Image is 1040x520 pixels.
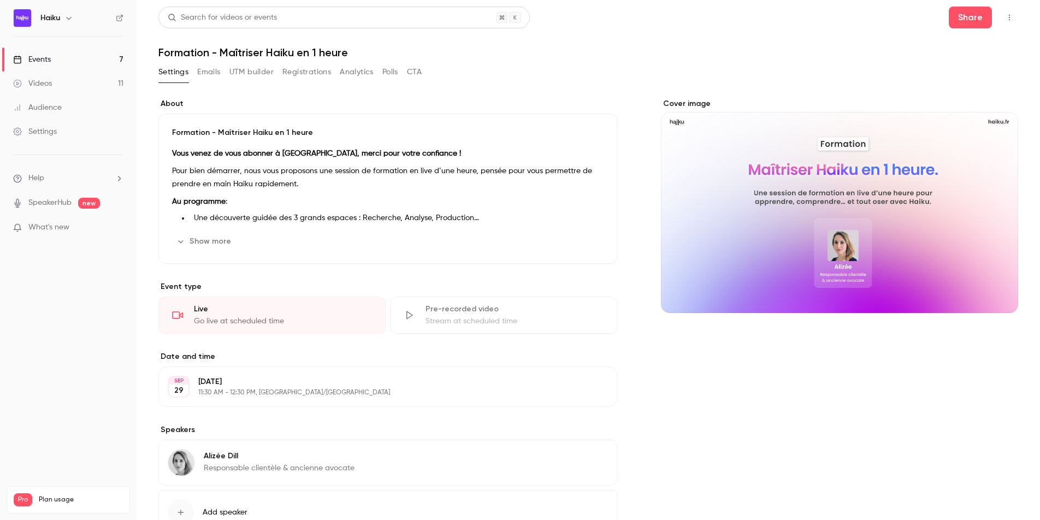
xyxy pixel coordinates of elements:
li: Une découverte guidée des 3 grands espaces : Recherche, Analyse, Production [190,212,604,224]
p: Responsable clientèle & ancienne avocate [204,463,354,474]
p: Alizée Dill [204,451,354,462]
h1: Formation - Maîtriser Haiku en 1 heure [158,46,1018,59]
div: Live [194,304,372,315]
button: Share [949,7,992,28]
span: new [78,198,100,209]
li: help-dropdown-opener [13,173,123,184]
strong: Au programme [172,198,226,205]
div: Alizée DillAlizée DillResponsable clientèle & ancienne avocate [158,440,617,486]
button: UTM builder [229,63,274,81]
button: Polls [382,63,398,81]
a: SpeakerHub [28,197,72,209]
span: Plan usage [39,495,123,504]
div: Search for videos or events [168,12,277,23]
div: Audience [13,102,62,113]
span: Add speaker [203,507,247,518]
label: Speakers [158,424,617,435]
div: Stream at scheduled time [426,316,604,327]
div: Events [13,54,51,65]
img: Haiku [14,9,31,27]
div: LiveGo live at scheduled time [158,297,386,334]
p: Event type [158,281,617,292]
div: Go live at scheduled time [194,316,372,327]
p: Pour bien démarrer, nous vous proposons une session de formation en live d’une heure, pensée pour... [172,164,604,191]
span: What's new [28,222,69,233]
h6: Haiku [40,13,60,23]
button: Analytics [340,63,374,81]
label: Date and time [158,351,617,362]
section: Cover image [661,98,1018,313]
button: Emails [197,63,220,81]
button: Show more [172,233,238,250]
button: Settings [158,63,188,81]
p: 29 [174,385,184,396]
p: Formation - Maîtriser Haiku en 1 heure [172,127,604,138]
span: Help [28,173,44,184]
label: Cover image [661,98,1018,109]
p: : [172,195,604,208]
div: Settings [13,126,57,137]
button: Registrations [282,63,331,81]
strong: Vous venez de vous abonner à [GEOGRAPHIC_DATA], merci pour votre confiance ! [172,150,461,157]
img: Alizée Dill [168,450,194,476]
p: [DATE] [198,376,559,387]
button: CTA [407,63,422,81]
iframe: Noticeable Trigger [110,223,123,233]
div: Pre-recorded videoStream at scheduled time [390,297,617,334]
div: Pre-recorded video [426,304,604,315]
p: 11:30 AM - 12:30 PM, [GEOGRAPHIC_DATA]/[GEOGRAPHIC_DATA] [198,388,559,397]
div: Videos [13,78,52,89]
div: SEP [169,377,188,385]
span: Pro [14,493,32,506]
label: About [158,98,617,109]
